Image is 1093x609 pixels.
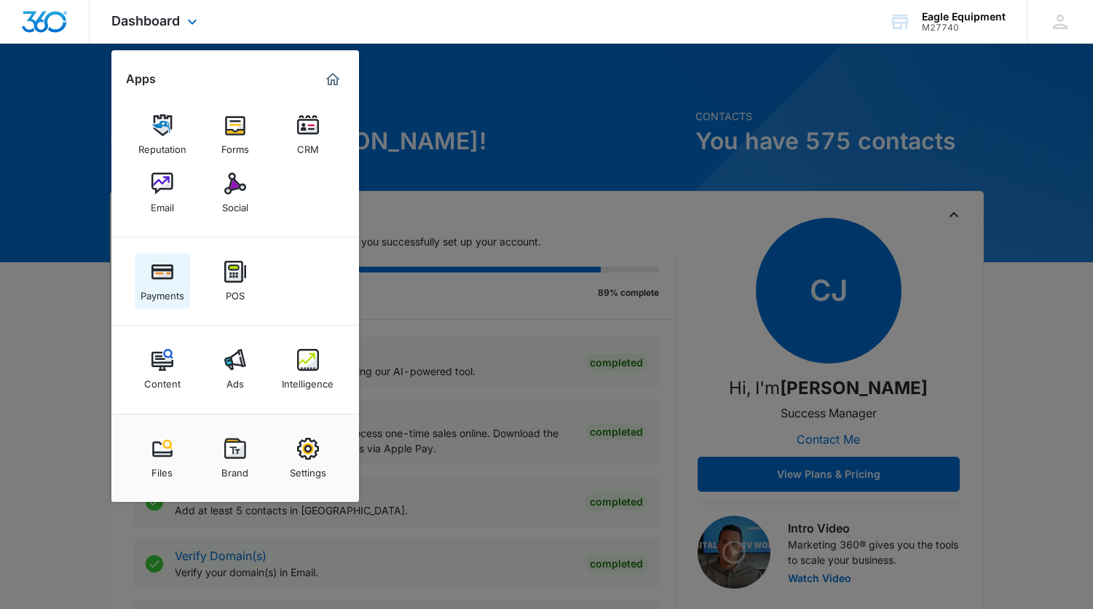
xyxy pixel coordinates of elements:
[222,195,248,213] div: Social
[226,283,245,302] div: POS
[297,136,319,155] div: CRM
[221,460,248,479] div: Brand
[144,371,181,390] div: Content
[226,371,244,390] div: Ads
[280,342,336,397] a: Intelligence
[135,165,190,221] a: Email
[282,371,334,390] div: Intelligence
[135,254,190,309] a: Payments
[135,431,190,486] a: Files
[208,431,263,486] a: Brand
[138,136,186,155] div: Reputation
[126,72,156,86] h2: Apps
[922,23,1006,33] div: account id
[141,283,184,302] div: Payments
[135,342,190,397] a: Content
[321,68,344,91] a: Marketing 360® Dashboard
[280,431,336,486] a: Settings
[208,165,263,221] a: Social
[151,460,173,479] div: Files
[111,13,180,28] span: Dashboard
[135,107,190,162] a: Reputation
[280,107,336,162] a: CRM
[208,254,263,309] a: POS
[151,195,174,213] div: Email
[208,107,263,162] a: Forms
[221,136,249,155] div: Forms
[290,460,326,479] div: Settings
[208,342,263,397] a: Ads
[922,11,1006,23] div: account name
